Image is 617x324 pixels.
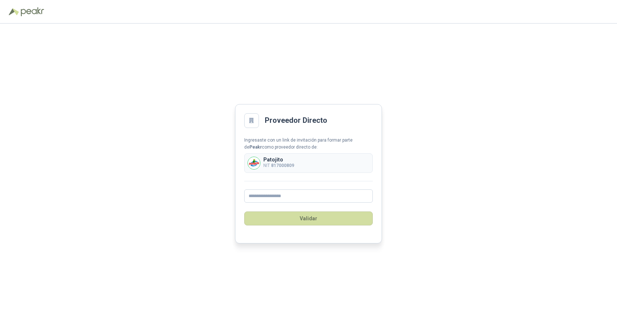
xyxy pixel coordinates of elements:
[244,211,373,225] button: Validar
[265,115,327,126] h2: Proveedor Directo
[263,157,294,162] p: Patojito
[9,8,19,15] img: Logo
[263,162,294,169] p: NIT
[249,145,262,150] b: Peakr
[248,157,260,169] img: Company Logo
[21,7,44,16] img: Peakr
[244,137,373,151] div: Ingresaste con un link de invitación para formar parte de como proveedor directo de:
[271,163,294,168] b: 817000809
